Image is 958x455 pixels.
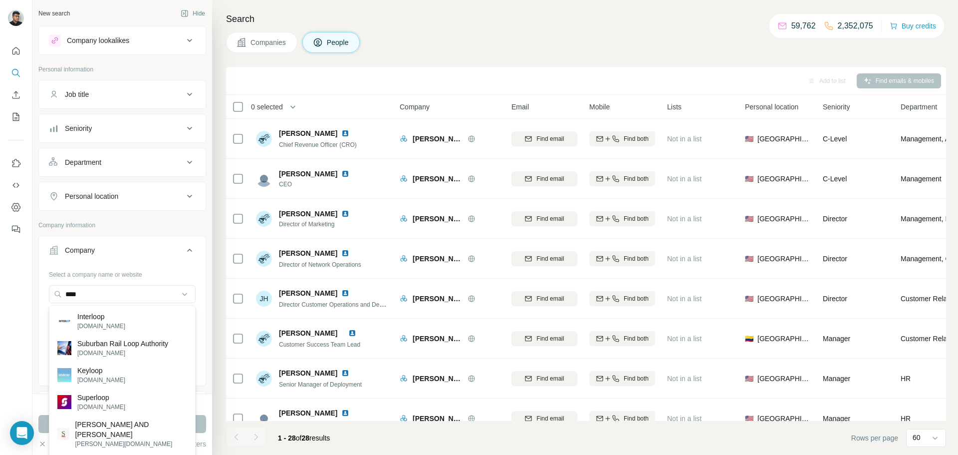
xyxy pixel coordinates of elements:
[57,395,71,409] img: Superloop
[589,411,655,426] button: Find both
[589,371,655,386] button: Find both
[279,169,337,179] span: [PERSON_NAME]
[400,295,408,303] img: Logo of Andrena
[413,254,463,264] span: [PERSON_NAME]
[256,131,272,147] img: Avatar
[38,221,206,230] p: Company information
[279,329,337,337] span: [PERSON_NAME]
[757,334,811,344] span: [GEOGRAPHIC_DATA]
[413,294,463,304] span: [PERSON_NAME]
[341,210,349,218] img: LinkedIn logo
[256,411,272,427] img: Avatar
[745,214,753,224] span: 🇺🇸
[400,415,408,423] img: Logo of Andrena
[341,170,349,178] img: LinkedIn logo
[823,335,850,343] span: Manager
[511,211,577,226] button: Find email
[8,64,24,82] button: Search
[67,35,129,45] div: Company lookalikes
[667,375,702,383] span: Not in a list
[823,175,847,183] span: C-Level
[256,331,272,347] img: Avatar
[757,374,811,384] span: [GEOGRAPHIC_DATA]
[667,255,702,263] span: Not in a list
[77,339,168,349] p: Suburban Rail Loop Authority
[400,215,408,223] img: Logo of Andrena
[77,403,125,412] p: [DOMAIN_NAME]
[279,421,388,428] span: Human Resources & Recruiting Manager
[400,335,408,343] img: Logo of Andrena
[589,102,610,112] span: Mobile
[667,175,702,183] span: Not in a list
[279,368,337,378] span: [PERSON_NAME]
[823,135,847,143] span: C-Level
[279,300,404,308] span: Director Customer Operations and Deployment
[65,123,92,133] div: Seniority
[823,215,847,223] span: Director
[39,116,206,140] button: Seniority
[536,374,564,383] span: Find email
[39,28,206,52] button: Company lookalikes
[511,331,577,346] button: Find email
[341,409,349,417] img: LinkedIn logo
[536,294,564,303] span: Find email
[57,341,71,355] img: Suburban Rail Loop Authority
[624,134,649,143] span: Find both
[413,134,463,144] span: [PERSON_NAME]
[745,174,753,184] span: 🇺🇸
[296,434,302,442] span: of
[57,428,69,440] img: Shumaker Loop AND Kendrick
[413,334,463,344] span: [PERSON_NAME]
[757,254,811,264] span: [GEOGRAPHIC_DATA]
[851,433,898,443] span: Rows per page
[279,341,360,348] span: Customer Success Team Lead
[8,220,24,238] button: Feedback
[226,12,946,26] h4: Search
[667,335,702,343] span: Not in a list
[745,294,753,304] span: 🇺🇸
[757,414,811,424] span: [GEOGRAPHIC_DATA]
[8,176,24,194] button: Use Surfe API
[348,329,356,337] img: LinkedIn logo
[75,420,187,440] p: [PERSON_NAME] AND [PERSON_NAME]
[667,102,682,112] span: Lists
[8,10,24,26] img: Avatar
[279,288,337,298] span: [PERSON_NAME]
[745,374,753,384] span: 🇺🇸
[745,334,753,344] span: 🇨🇴
[77,366,125,376] p: Keyloop
[511,291,577,306] button: Find email
[536,334,564,343] span: Find email
[823,295,847,303] span: Director
[77,349,168,358] p: [DOMAIN_NAME]
[279,180,353,189] span: CEO
[38,9,70,18] div: New search
[823,255,847,263] span: Director
[278,434,296,442] span: 1 - 28
[256,171,272,187] img: Avatar
[77,322,125,331] p: [DOMAIN_NAME]
[823,415,850,423] span: Manager
[65,157,101,167] div: Department
[890,19,936,33] button: Buy credits
[745,102,798,112] span: Personal location
[278,434,330,442] span: results
[624,214,649,223] span: Find both
[511,171,577,186] button: Find email
[413,174,463,184] span: [PERSON_NAME]
[589,171,655,186] button: Find both
[256,251,272,267] img: Avatar
[302,434,310,442] span: 28
[341,369,349,377] img: LinkedIn logo
[49,266,196,279] div: Select a company name or website
[400,102,430,112] span: Company
[589,131,655,146] button: Find both
[757,214,811,224] span: [GEOGRAPHIC_DATA]
[589,291,655,306] button: Find both
[39,150,206,174] button: Department
[251,102,283,112] span: 0 selected
[327,37,350,47] span: People
[250,37,287,47] span: Companies
[8,108,24,126] button: My lists
[400,375,408,383] img: Logo of Andrena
